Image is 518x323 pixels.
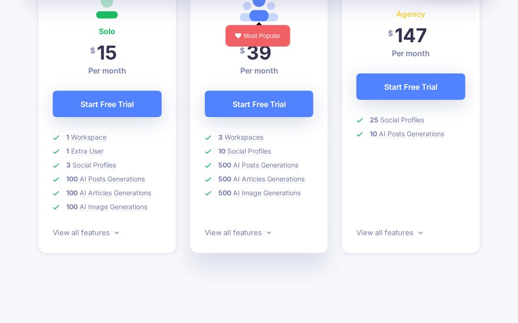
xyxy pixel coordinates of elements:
a: Start Free Trial [205,91,314,117]
a: Start Free Trial [53,91,162,117]
span: AI Posts Generations [379,130,444,138]
b: 500 [218,175,231,183]
span: AI Posts Generations [80,175,145,183]
b: 3 [218,133,223,141]
b: 25 [370,116,378,124]
b: 500 [218,189,231,197]
h4: Agency [356,7,465,21]
a: Start Free Trial [356,73,465,100]
b: 500 [218,161,231,169]
h4: Pro [205,24,314,38]
span: Extra User [71,147,104,156]
span: AI Image Generations [233,189,301,197]
p: Per month [356,48,465,59]
a: View all features [53,228,119,237]
b: 10 [370,130,377,138]
a: View all features [205,228,271,237]
p: Per month [53,65,162,76]
b: 100 [66,175,78,183]
p: Per month [205,65,314,76]
span: Social Profiles [72,161,116,169]
h4: Solo [53,24,162,38]
b: 100 [66,189,78,197]
span: $ [388,23,393,44]
span: AI Posts Generations [233,161,298,169]
span: Social Profiles [227,147,271,156]
span: $ [240,40,245,61]
span: Workspace [71,133,106,142]
b: 10 [218,147,225,155]
a: View all features [356,228,423,237]
b: 3 [66,161,71,169]
span: 39 [247,41,271,64]
span: 147 [395,24,427,47]
span: Social Profiles [380,116,424,124]
span: AI Articles Generations [233,175,305,183]
b: 1 [66,133,69,141]
b: 100 [66,203,78,211]
span: AI Articles Generations [80,189,151,197]
span: Workspaces [224,133,263,142]
span: AI Image Generations [80,203,147,211]
b: 1 [66,147,69,155]
span: $ [90,40,95,61]
span: 15 [97,41,117,64]
div: Most Popular [225,25,290,47]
